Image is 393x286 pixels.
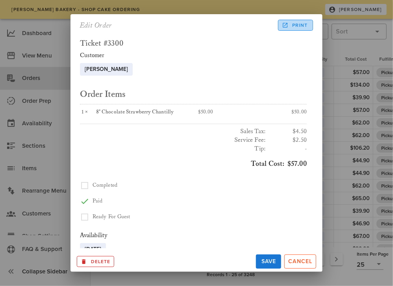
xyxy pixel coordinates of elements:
[93,214,130,220] span: Ready For Guest
[80,39,307,48] h2: Ticket #3300
[193,104,250,121] div: $50.00
[93,198,102,204] span: Paid
[80,136,266,145] h3: Service Fee:
[251,160,284,168] span: Total Cost:
[269,136,307,145] h3: $2.50
[278,20,313,31] a: Print
[259,258,278,265] span: Save
[80,231,307,240] div: Availability
[269,127,307,136] h3: $4.50
[80,160,307,168] h3: $57.00
[85,63,128,76] span: [PERSON_NAME]
[283,22,308,29] span: Print
[284,254,316,269] button: Cancel
[77,256,114,267] button: Archive this Record?
[80,88,307,101] h2: Order Items
[96,109,189,116] div: 8" Chocolate Strawberry Chantilly
[256,254,281,269] button: Save
[250,104,307,121] div: $50.00
[85,243,101,256] span: [DATE]
[80,145,266,153] h3: Tip:
[80,51,307,60] div: Customer
[80,109,85,115] span: 1
[80,19,112,32] h2: Edit Order
[80,127,266,136] h3: Sales Tax:
[80,258,111,265] span: Delete
[80,109,96,116] div: ×
[269,145,307,153] h3: -
[288,258,313,265] span: Cancel
[93,182,117,189] span: Completed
